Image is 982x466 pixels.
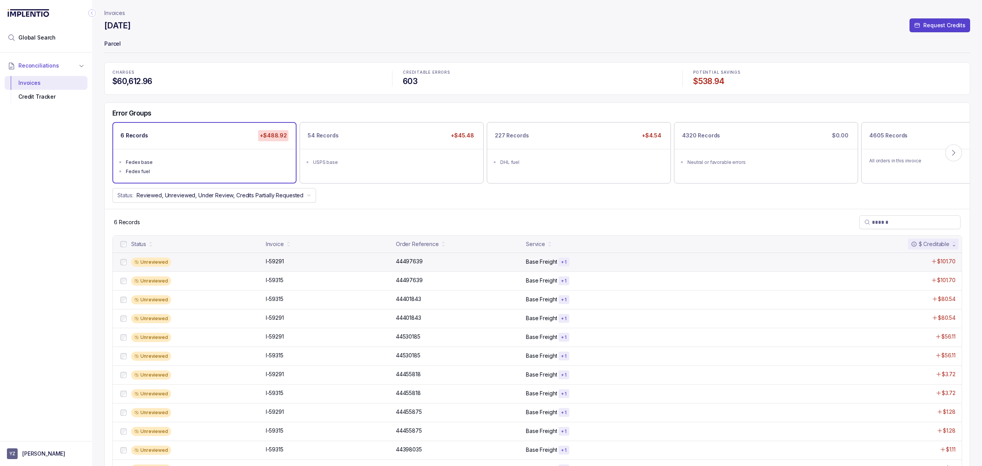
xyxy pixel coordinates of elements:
div: Status [131,240,146,248]
p: I-59315 [266,295,283,303]
p: 44530185 [396,333,420,340]
p: 4320 Records [682,132,720,139]
div: Unreviewed [131,408,171,417]
p: $101.70 [937,258,956,265]
p: 4605 Records [869,132,908,139]
p: +$488.92 [258,130,288,141]
p: $56.11 [941,352,956,359]
input: checkbox-checkbox [120,428,127,435]
p: 44455875 [396,408,422,416]
div: Remaining page entries [114,218,140,226]
p: I-59291 [266,258,284,265]
p: I-59315 [266,427,283,435]
p: Base Freight [526,352,557,360]
input: checkbox-checkbox [120,259,127,265]
p: + 1 [561,410,567,416]
input: checkbox-checkbox [120,410,127,416]
p: I-59315 [266,446,283,453]
span: Reconciliations [18,62,59,69]
div: Unreviewed [131,295,171,304]
div: Unreviewed [131,370,171,380]
div: Unreviewed [131,427,171,436]
p: $3.72 [942,389,956,397]
nav: breadcrumb [104,9,125,17]
button: User initials[PERSON_NAME] [7,448,85,459]
h4: $538.94 [693,76,962,87]
input: checkbox-checkbox [120,353,127,359]
button: Reconciliations [5,57,87,74]
p: [PERSON_NAME] [22,450,65,458]
p: 44398035 [396,446,422,453]
p: + 1 [561,259,567,265]
p: 44401843 [396,295,421,303]
h4: 603 [403,76,672,87]
p: + 1 [561,316,567,322]
p: Base Freight [526,427,557,435]
p: I-59291 [266,333,284,340]
h4: $60,612.96 [112,76,381,87]
p: I-59291 [266,314,284,322]
div: Unreviewed [131,352,171,361]
p: $80.54 [938,314,956,322]
div: Unreviewed [131,389,171,398]
div: $ Creditable [911,240,949,248]
p: 44455818 [396,370,421,378]
p: Base Freight [526,314,557,322]
input: checkbox-checkbox [120,447,127,453]
p: Base Freight [526,277,557,284]
p: CHARGES [112,70,381,75]
div: Reconciliations [5,74,87,106]
p: Base Freight [526,333,557,341]
button: Request Credits [910,18,970,32]
p: 6 Records [114,218,140,226]
p: I-59315 [266,276,283,284]
a: Invoices [104,9,125,17]
p: 227 Records [495,132,529,139]
p: $1.11 [946,446,956,453]
input: checkbox-checkbox [120,241,127,247]
div: DHL fuel [500,159,662,166]
input: checkbox-checkbox [120,372,127,378]
input: checkbox-checkbox [120,391,127,397]
span: User initials [7,448,18,459]
p: Reviewed, Unreviewed, Under Review, Credits Partially Requested [137,192,303,199]
button: Status:Reviewed, Unreviewed, Under Review, Credits Partially Requested [112,188,316,203]
input: checkbox-checkbox [120,297,127,303]
h4: [DATE] [104,20,130,31]
p: 44455818 [396,389,421,397]
div: Unreviewed [131,314,171,323]
p: Base Freight [526,408,557,416]
div: Fedex base [126,159,288,166]
p: + 1 [561,353,567,359]
div: Collapse Icon [87,8,97,18]
p: $3.72 [942,370,956,378]
p: Base Freight [526,390,557,397]
p: $0.00 [830,130,850,141]
p: Request Credits [923,21,966,29]
div: Fedex fuel [126,168,288,175]
p: Parcel [104,37,970,52]
p: I-59291 [266,370,284,378]
p: + 1 [561,447,567,453]
p: I-59315 [266,389,283,397]
p: Status: [117,192,133,199]
p: 44497639 [396,276,423,284]
p: + 1 [561,278,567,284]
p: + 1 [561,428,567,435]
input: checkbox-checkbox [120,334,127,340]
p: Base Freight [526,371,557,378]
div: Neutral or favorable errors [687,159,849,166]
p: $56.11 [941,333,956,340]
div: Invoices [11,76,81,90]
div: Credit Tracker [11,90,81,104]
p: $1.28 [943,408,956,416]
p: 44530185 [396,352,420,359]
p: Base Freight [526,296,557,303]
p: + 1 [561,297,567,303]
p: $80.54 [938,295,956,303]
p: Base Freight [526,446,557,454]
p: +$45.48 [449,130,476,141]
div: USPS base [313,159,475,166]
p: 44455875 [396,427,422,435]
